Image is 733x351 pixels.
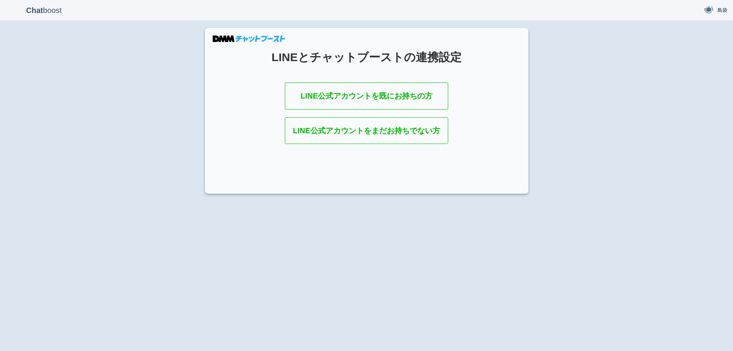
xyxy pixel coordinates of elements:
h1: LINEとチャットブーストの連携設定 [224,51,509,63]
img: User Image [704,5,714,15]
a: LINE公式アカウントを既にお持ちの方 [285,82,448,110]
b: Chat [26,6,43,15]
p: boost [6,1,82,20]
a: LINE公式アカウントをまだお持ちでない方 [285,117,448,144]
span: 島袋 [717,6,727,14]
img: DMMチャットブースト [213,36,285,42]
